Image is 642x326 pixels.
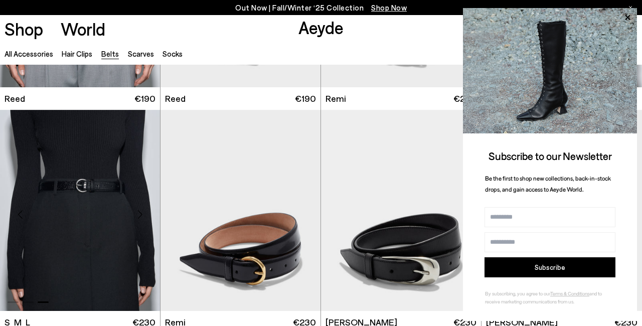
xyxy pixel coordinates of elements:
a: World [61,20,105,38]
a: All accessories [5,49,53,58]
img: Remi Leather Belt [160,110,320,311]
button: Subscribe [485,257,615,277]
a: Reed €190 [160,87,320,110]
a: Next slide Previous slide [160,110,320,311]
div: 1 / 3 [160,110,320,311]
span: €190 [295,92,316,105]
span: Subscribe to our Newsletter [489,149,612,162]
a: Aeyde [298,17,344,38]
a: Socks [163,49,183,58]
div: Previous slide [5,199,35,229]
span: Reed [165,92,186,105]
span: Navigate to /collections/new-in [371,3,407,12]
span: Reed [5,92,25,105]
span: Be the first to shop new collections, back-in-stock drops, and gain access to Aeyde World. [485,175,611,193]
span: €190 [134,92,155,105]
a: Scarves [128,49,154,58]
span: Remi [326,92,346,105]
div: 1 / 3 [321,110,481,311]
a: Belts [101,49,119,58]
span: €230 [453,92,476,105]
img: 2a6287a1333c9a56320fd6e7b3c4a9a9.jpg [463,8,637,133]
div: Next slide [125,199,155,229]
a: Shop [5,20,43,38]
span: By subscribing, you agree to our [485,290,550,296]
a: Remi €230 [321,87,481,110]
a: Next slide Previous slide [321,110,481,311]
a: Hair Clips [62,49,92,58]
p: Out Now | Fall/Winter ‘25 Collection [235,2,407,14]
a: Terms & Conditions [550,290,589,296]
img: Leona Leather Belt [321,110,481,311]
